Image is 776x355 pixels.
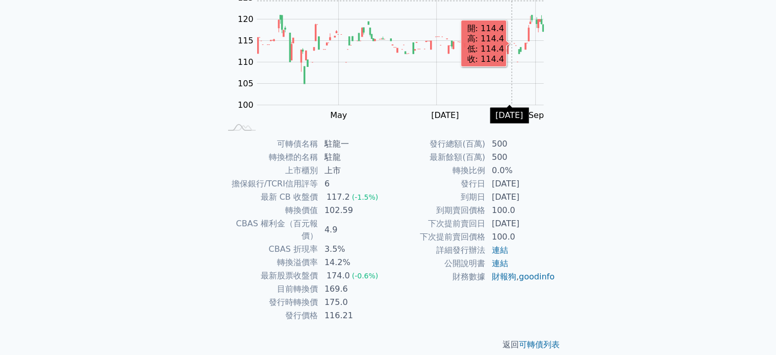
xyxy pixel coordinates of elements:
[238,100,254,110] tspan: 100
[209,339,568,351] p: 返回
[318,137,388,151] td: 駐龍一
[221,204,318,217] td: 轉換價值
[486,204,556,217] td: 100.0
[318,256,388,269] td: 14.2%
[221,177,318,191] td: 擔保銀行/TCRI信用評等
[519,340,560,349] a: 可轉債列表
[388,257,486,270] td: 公開說明書
[221,282,318,296] td: 目前轉換價
[388,270,486,283] td: 財務數據
[318,177,388,191] td: 6
[238,14,254,24] tspan: 120
[486,137,556,151] td: 500
[486,270,556,283] td: ,
[318,151,388,164] td: 駐龍
[388,137,486,151] td: 發行總額(百萬)
[221,243,318,256] td: CBAS 折現率
[486,230,556,244] td: 100.0
[330,110,347,120] tspan: May
[519,272,555,281] a: goodinfo
[221,269,318,282] td: 最新股票收盤價
[492,272,516,281] a: 財報狗
[221,296,318,309] td: 發行時轉換價
[388,244,486,257] td: 詳細發行辦法
[221,164,318,177] td: 上市櫃別
[388,151,486,164] td: 最新餘額(百萬)
[318,164,388,177] td: 上市
[318,296,388,309] td: 175.0
[318,309,388,322] td: 116.21
[388,164,486,177] td: 轉換比例
[486,151,556,164] td: 500
[388,230,486,244] td: 下次提前賣回價格
[352,193,379,201] span: (-1.5%)
[388,204,486,217] td: 到期賣回價格
[221,137,318,151] td: 可轉債名稱
[238,79,254,88] tspan: 105
[492,258,508,268] a: 連結
[486,177,556,191] td: [DATE]
[221,309,318,322] td: 發行價格
[324,191,352,203] div: 117.2
[318,204,388,217] td: 102.59
[486,217,556,230] td: [DATE]
[318,217,388,243] td: 4.9
[221,191,318,204] td: 最新 CB 收盤價
[257,15,543,84] g: Series
[238,57,254,67] tspan: 110
[318,282,388,296] td: 169.6
[492,245,508,255] a: 連結
[431,110,459,120] tspan: [DATE]
[388,177,486,191] td: 發行日
[238,36,254,45] tspan: 115
[221,151,318,164] td: 轉換標的名稱
[529,110,544,120] tspan: Sep
[486,191,556,204] td: [DATE]
[486,164,556,177] td: 0.0%
[352,272,379,280] span: (-0.6%)
[388,217,486,230] td: 下次提前賣回日
[221,217,318,243] td: CBAS 權利金（百元報價）
[324,270,352,282] div: 174.0
[388,191,486,204] td: 到期日
[221,256,318,269] td: 轉換溢價率
[318,243,388,256] td: 3.5%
